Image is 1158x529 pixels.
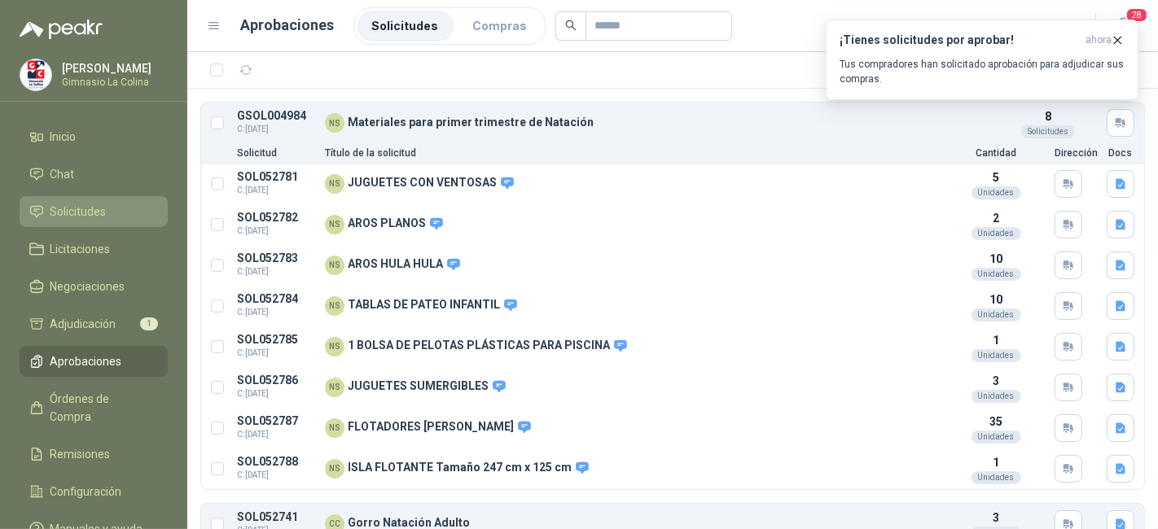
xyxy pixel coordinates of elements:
[20,121,168,152] a: Inicio
[840,33,1079,47] h3: ¡Tienes solicitudes por aprobar!
[1125,7,1148,23] span: 28
[325,148,937,158] p: Título de la solicitud
[237,456,315,468] p: SOL052788
[325,418,344,438] div: NS
[993,509,999,527] p: 3
[50,240,111,258] span: Licitaciones
[237,415,315,427] p: SOL052787
[237,252,315,264] p: SOL052783
[348,257,461,272] p: AROS HULA HULA
[237,148,315,158] p: Solicitud
[237,374,315,387] p: SOL052786
[972,227,1021,240] div: Unidades
[972,268,1021,281] div: Unidades
[325,113,344,133] div: NS
[325,378,344,397] div: NS
[62,77,164,87] p: Gimnasio La Colina
[325,337,344,356] div: NS
[972,349,1021,362] div: Unidades
[1109,11,1138,41] button: 28
[20,439,168,470] a: Remisiones
[20,346,168,377] a: Aprobaciones
[325,113,989,133] div: Materiales para primer trimestre de Natación
[1055,148,1097,158] p: Dirección
[972,431,1021,444] div: Unidades
[241,14,335,37] h1: Aprobaciones
[20,383,168,432] a: Órdenes de Compra
[358,11,453,41] a: Solicitudes
[1086,33,1112,47] span: ahora
[993,372,999,390] p: 3
[348,216,444,231] p: AROS PLANOS
[50,165,75,183] span: Chat
[237,171,315,183] p: SOL052781
[237,265,315,278] span: C: [DATE]
[20,159,168,190] a: Chat
[20,196,168,227] a: Solicitudes
[1107,148,1134,158] p: Docs
[840,57,1125,86] p: Tus compradores han solicitado aprobación para adjudicar sus compras.
[972,186,1021,199] div: Unidades
[20,308,168,339] a: Adjudicación1
[989,250,1002,268] p: 10
[50,315,116,333] span: Adjudicación
[237,110,315,122] p: GSOL004984
[50,483,122,501] span: Configuración
[325,174,344,194] div: NS
[237,387,315,400] span: C: [DATE]
[50,203,107,221] span: Solicitudes
[325,215,344,234] div: NS
[20,234,168,264] a: Licitaciones
[237,511,315,523] p: SOL052741
[348,339,628,353] p: 1 BOLSA DE PELOTAS PLÁSTICAS PARA PISCINA
[348,461,590,475] p: ISLA FLOTANTE Tamaño 247 cm x 125 cm
[993,168,999,186] p: 5
[1021,125,1075,138] div: Solicitudes
[237,293,315,305] p: SOL052784
[826,20,1138,100] button: ¡Tienes solicitudes por aprobar!ahora Tus compradores han solicitado aprobación para adjudicar su...
[20,476,168,507] a: Configuración
[237,306,315,319] span: C: [DATE]
[237,347,315,360] span: C: [DATE]
[20,59,51,90] img: Company Logo
[50,352,122,370] span: Aprobaciones
[993,209,999,227] p: 2
[348,420,532,435] p: FLOTADORES [PERSON_NAME]
[459,11,542,41] a: Compras
[50,128,77,146] span: Inicio
[62,63,164,74] p: [PERSON_NAME]
[348,176,515,190] p: JUGUETES CON VENTOSAS
[50,390,152,426] span: Órdenes de Compra
[348,517,470,529] p: Gorro Natación Adulto
[20,271,168,302] a: Negociaciones
[348,298,518,313] p: TABLAS DE PATEO INFANTIL
[20,20,103,39] img: Logo peakr
[348,379,507,394] p: JUGUETES SUMERGIBLES
[989,291,1002,308] p: 10
[50,278,125,295] span: Negociaciones
[972,471,1021,484] div: Unidades
[237,428,315,441] span: C: [DATE]
[237,212,315,224] p: SOL052782
[565,20,577,31] span: search
[993,331,999,349] p: 1
[325,256,344,275] div: NS
[947,148,1045,158] p: Cantidad
[972,308,1021,321] div: Unidades
[989,413,1002,431] p: 35
[237,469,315,482] span: C: [DATE]
[972,390,1021,403] div: Unidades
[993,453,999,471] p: 1
[237,184,315,197] span: C: [DATE]
[237,334,315,346] p: SOL052785
[50,445,111,463] span: Remisiones
[237,225,315,238] span: C: [DATE]
[325,459,344,479] div: NS
[1045,107,1051,125] p: 8
[140,317,158,330] span: 1
[325,296,344,316] div: NS
[237,123,315,136] span: C: [DATE]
